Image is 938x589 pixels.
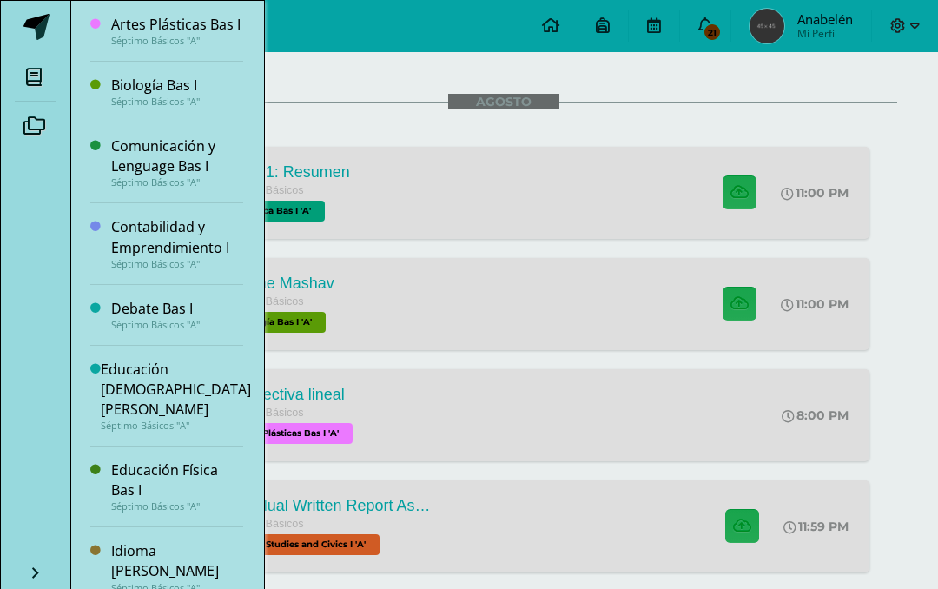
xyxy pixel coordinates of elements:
a: Debate Bas ISéptimo Básicos "A" [111,299,243,331]
a: Comunicación y Lenguage Bas ISéptimo Básicos "A" [111,136,243,189]
div: Séptimo Básicos "A" [111,35,243,47]
span: Química Bas I 'A' [222,201,325,222]
div: 11:00 PM [781,185,849,201]
div: Séptimo Básicos "A" [111,176,243,189]
div: Informe Mashav [222,275,334,293]
div: Séptimo Básicos "A" [111,258,243,270]
a: Biología Bas ISéptimo Básicos "A" [111,76,243,108]
div: Idioma [PERSON_NAME] [111,541,243,581]
div: 8:00 PM [782,407,849,423]
div: 11:59 PM [783,519,849,534]
div: Comunicación y Lenguage Bas I [111,136,243,176]
a: Artes Plásticas Bas ISéptimo Básicos "A" [111,15,243,47]
div: 11:00 PM [781,296,849,312]
div: Séptimo Básicos "A" [101,420,251,432]
span: AGOSTO [448,94,559,109]
span: Mi Perfil [797,26,853,41]
a: Educación [DEMOGRAPHIC_DATA][PERSON_NAME]Séptimo Básicos "A" [101,360,251,432]
div: Séptimo Básicos "A" [111,500,243,513]
span: Social Studies and Civics I 'A' [222,534,380,555]
div: Contabilidad y Emprendimiento I [111,217,243,257]
div: Artes Plásticas Bas I [111,15,243,35]
a: Contabilidad y Emprendimiento ISéptimo Básicos "A" [111,217,243,269]
a: Educación Física Bas ISéptimo Básicos "A" [111,460,243,513]
div: Tarea 1: Resumen [222,163,350,182]
span: Anabelén [797,10,853,28]
div: Perspectiva lineal [222,386,357,404]
div: Educación Física Bas I [111,460,243,500]
div: Séptimo Básicos "A" [111,319,243,331]
div: Debate Bas I [111,299,243,319]
span: Biología Bas I 'A' [222,312,326,333]
div: Séptimo Básicos "A" [111,96,243,108]
span: 21 [703,23,722,42]
img: 45x45 [750,9,784,43]
span: Artes Plásticas Bas I 'A' [222,423,353,444]
div: Biología Bas I [111,76,243,96]
div: Individual Written Report Assignment: How Innovation Is Helping [GEOGRAPHIC_DATA] Grow [222,497,431,515]
div: Educación [DEMOGRAPHIC_DATA][PERSON_NAME] [101,360,251,420]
